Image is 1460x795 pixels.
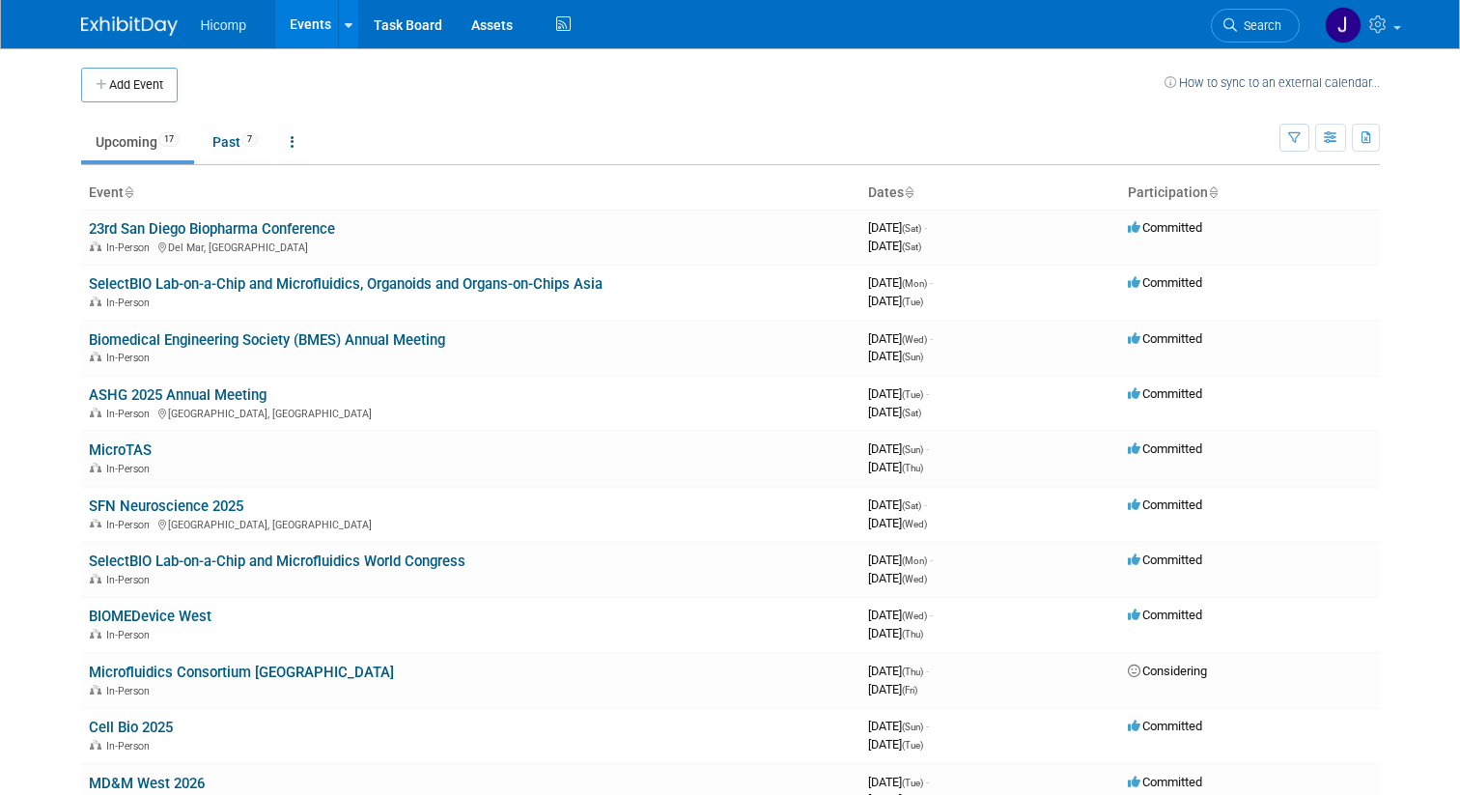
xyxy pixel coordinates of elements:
[902,667,923,677] span: (Thu)
[868,405,921,419] span: [DATE]
[868,608,933,622] span: [DATE]
[106,629,155,641] span: In-Person
[1128,553,1202,567] span: Committed
[1120,177,1380,210] th: Participation
[90,574,101,583] img: In-Person Event
[868,553,933,567] span: [DATE]
[902,574,927,584] span: (Wed)
[868,682,917,696] span: [DATE]
[902,500,921,511] span: (Sat)
[90,352,101,361] img: In-Person Event
[1128,775,1202,789] span: Committed
[106,463,155,475] span: In-Person
[106,519,155,531] span: In-Person
[1237,18,1281,33] span: Search
[90,241,101,251] img: In-Person Event
[1128,664,1207,678] span: Considering
[924,497,927,512] span: -
[902,223,921,234] span: (Sat)
[158,132,180,147] span: 17
[106,408,155,420] span: In-Person
[902,610,927,621] span: (Wed)
[1165,75,1380,90] a: How to sync to an external calendar...
[902,241,921,252] span: (Sat)
[868,239,921,253] span: [DATE]
[89,239,853,254] div: Del Mar, [GEOGRAPHIC_DATA]
[868,441,929,456] span: [DATE]
[902,352,923,362] span: (Sun)
[89,664,394,681] a: Microfluidics Consortium [GEOGRAPHIC_DATA]
[902,629,923,639] span: (Thu)
[89,275,603,293] a: SelectBIO Lab-on-a-Chip and Microfluidics, Organoids and Organs-on-Chips Asia
[241,132,258,147] span: 7
[902,463,923,473] span: (Thu)
[1325,7,1362,43] img: Jing Chen
[930,275,933,290] span: -
[868,294,923,308] span: [DATE]
[868,571,927,585] span: [DATE]
[106,574,155,586] span: In-Person
[868,775,929,789] span: [DATE]
[868,497,927,512] span: [DATE]
[902,297,923,307] span: (Tue)
[81,16,178,36] img: ExhibitDay
[904,185,913,200] a: Sort by Start Date
[924,220,927,235] span: -
[926,719,929,733] span: -
[902,278,927,289] span: (Mon)
[926,664,929,678] span: -
[81,68,178,102] button: Add Event
[902,444,923,455] span: (Sun)
[1128,386,1202,401] span: Committed
[926,386,929,401] span: -
[902,519,927,529] span: (Wed)
[868,664,929,678] span: [DATE]
[124,185,133,200] a: Sort by Event Name
[89,775,205,792] a: MD&M West 2026
[868,737,923,752] span: [DATE]
[89,331,445,349] a: Biomedical Engineering Society (BMES) Annual Meeting
[868,719,929,733] span: [DATE]
[902,778,923,788] span: (Tue)
[106,241,155,254] span: In-Person
[1128,331,1202,346] span: Committed
[89,553,465,570] a: SelectBIO Lab-on-a-Chip and Microfluidics World Congress
[90,463,101,472] img: In-Person Event
[1128,608,1202,622] span: Committed
[902,389,923,400] span: (Tue)
[868,349,923,363] span: [DATE]
[1128,275,1202,290] span: Committed
[89,608,211,625] a: BIOMEDevice West
[90,297,101,306] img: In-Person Event
[198,124,272,160] a: Past7
[902,740,923,751] span: (Tue)
[902,722,923,732] span: (Sun)
[868,275,933,290] span: [DATE]
[902,685,917,696] span: (Fri)
[868,331,933,346] span: [DATE]
[868,220,927,235] span: [DATE]
[89,516,853,531] div: [GEOGRAPHIC_DATA], [GEOGRAPHIC_DATA]
[1128,441,1202,456] span: Committed
[81,124,194,160] a: Upcoming17
[89,719,173,736] a: Cell Bio 2025
[868,460,923,474] span: [DATE]
[90,519,101,528] img: In-Person Event
[868,626,923,640] span: [DATE]
[89,386,267,404] a: ASHG 2025 Annual Meeting
[90,740,101,750] img: In-Person Event
[90,408,101,417] img: In-Person Event
[106,297,155,309] span: In-Person
[1211,9,1300,43] a: Search
[1128,220,1202,235] span: Committed
[1128,719,1202,733] span: Committed
[868,516,927,530] span: [DATE]
[868,386,929,401] span: [DATE]
[1128,497,1202,512] span: Committed
[860,177,1120,210] th: Dates
[201,17,246,33] span: Hicomp
[90,629,101,639] img: In-Person Event
[106,685,155,697] span: In-Person
[902,408,921,418] span: (Sat)
[81,177,860,210] th: Event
